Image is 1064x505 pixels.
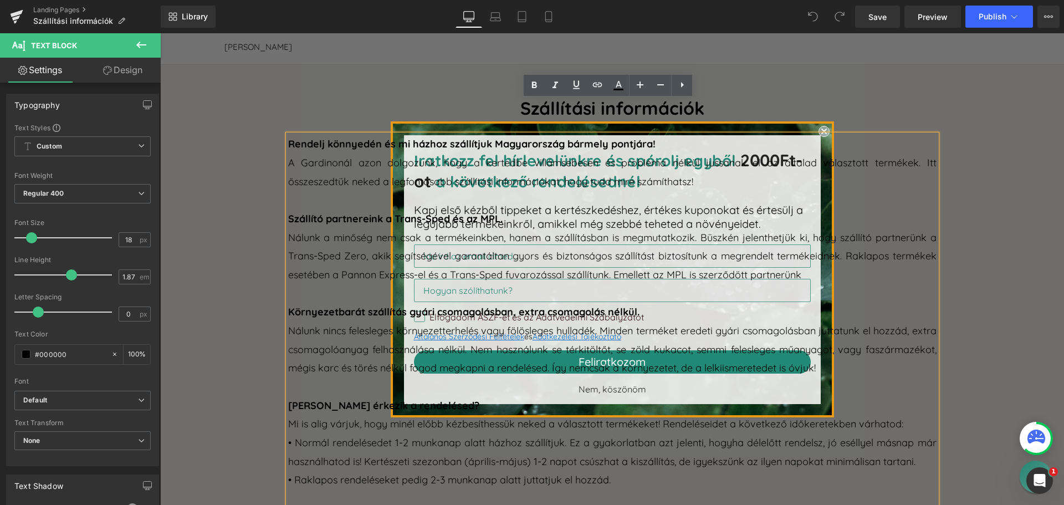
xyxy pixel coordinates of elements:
a: Tablet [509,6,535,28]
div: Font Weight [14,172,151,180]
div: Chat widget toggle [860,427,892,460]
span: Preview [918,11,948,23]
a: Desktop [456,6,482,28]
b: Custom [37,142,62,151]
div: % [124,345,150,364]
button: Publish [965,6,1033,28]
span: px [140,310,149,318]
div: Text Shadow [14,475,63,491]
span: Publish [979,12,1006,21]
strong: Rendelj könnyedén és mi házhoz szállítjuk Magyarország bármely pontjára! [128,104,495,117]
div: Typography [14,94,60,110]
a: Mobile [535,6,562,28]
p: Nálunk nincs felesleges környezetterhelés vagy fölösleges hulladék. Minden terméket eredeti gyári... [128,251,776,363]
button: Redo [828,6,851,28]
strong: Környezetbarát szállítás gyári csomagolásban, extra csomagolás nélkül. [128,272,479,285]
p: Mi is alig várjuk, hogy minél előbb kézbesíthessük neked a választott termékeket! Rendeléseidet a... [128,381,776,400]
h1: Szállítási információk [128,48,776,101]
span: Nálunk a minőség nem csak a termékeinkben, hanem a szállításban is megmutatkozik. Büszkén jelenth... [128,198,776,248]
div: Letter Spacing [14,293,151,301]
span: Szállítási információk [33,17,113,25]
p: • Raklapos rendeléseket pedig 2-3 munkanap alatt juttatjuk el hozzád. [128,437,776,456]
button: Undo [802,6,824,28]
b: Szállító partnereink a Trans-Sped és az MPL. [128,179,342,192]
a: Landing Pages [33,6,161,14]
a: Preview [904,6,961,28]
b: Regular 400 [23,189,64,197]
p: A Gardinonál azon dolgozunk, hogy a kertedbe villámsebesen és probléma nélkül jussanak el az álta... [128,120,776,157]
input: Color [35,348,106,360]
div: Font Size [14,219,151,227]
span: Save [868,11,887,23]
div: Font [14,378,151,385]
div: Line Height [14,256,151,264]
iframe: Intercom live chat [1026,467,1053,494]
a: Laptop [482,6,509,28]
div: Text Color [14,330,151,338]
span: 1 [1049,467,1058,476]
a: Design [83,58,163,83]
span: Text Block [31,41,77,50]
div: Text Styles [14,123,151,132]
span: em [140,273,149,280]
a: New Library [161,6,216,28]
div: Text Transform [14,419,151,427]
button: More [1037,6,1060,28]
b: None [23,436,40,445]
strong: [PERSON_NAME] érkezik a rendelésed? [128,366,319,379]
p: • Normál rendelésedet 1-2 munkanap alatt házhoz szállítjuk. Ez a gyakorlatban azt jelenti, hogyha... [128,400,776,437]
span: Library [182,12,208,22]
span: px [140,236,149,243]
i: Default [23,396,47,405]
